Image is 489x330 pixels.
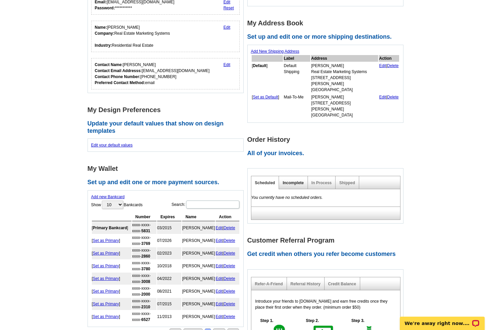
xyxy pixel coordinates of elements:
strong: 2310 [141,305,150,309]
strong: Contact Phone Number: [95,74,140,79]
a: Shipped [339,181,355,185]
th: Name [182,213,215,221]
a: Delete [224,238,235,243]
iframe: LiveChat chat widget [395,309,489,330]
td: [PERSON_NAME] [182,247,215,259]
a: Delete [224,251,235,256]
a: Delete [224,226,235,230]
a: Scheduled [255,181,275,185]
div: Your personal details. [91,21,240,52]
a: Edit [216,238,223,243]
td: | [216,273,239,285]
select: ShowBankcards [102,201,123,209]
h1: My Design Preferences [88,106,247,113]
td: [ ] [252,94,283,118]
div: [PERSON_NAME] Real Estate Marketing Systems Residential Real Estate [95,24,170,48]
strong: 5831 [141,229,150,233]
td: [ ] [92,298,131,310]
input: Search: [186,201,239,209]
h2: Set up and edit one or more shipping destinations. [247,33,407,41]
a: Set as Primary [93,251,119,256]
td: xxxx-xxxx-xxxx- [132,247,156,259]
a: Edit [216,314,223,319]
strong: Password: [95,6,115,10]
a: Edit [216,289,223,294]
a: Edit [379,95,386,99]
td: [ ] [92,260,131,272]
th: Expires [157,213,181,221]
td: 07/2015 [157,298,181,310]
a: Set as Primary [93,264,119,268]
h2: All of your invoices. [247,150,407,157]
th: Action [379,55,399,62]
a: Set as Primary [93,238,119,243]
td: | [216,222,239,234]
td: [ ] [92,247,131,259]
td: [PERSON_NAME] [182,285,215,297]
label: Search: [171,200,240,209]
td: xxxx-xxxx-xxxx- [132,273,156,285]
a: Edit [223,25,230,30]
td: Default Shipping [284,62,310,93]
strong: 3008 [141,279,150,284]
div: Who should we contact regarding order issues? [91,58,240,89]
td: [PERSON_NAME] [182,273,215,285]
strong: Industry: [95,43,112,48]
div: [PERSON_NAME] [EMAIL_ADDRESS][DOMAIN_NAME] [PHONE_NUMBER] email [95,62,210,86]
td: | [216,298,239,310]
a: Credit Balance [328,282,356,286]
b: Primary Bankcard [93,226,127,230]
td: 03/2015 [157,222,181,234]
td: xxxx-xxxx-xxxx- [132,235,156,247]
a: Delete [224,314,235,319]
h2: Set up and edit one or more payment sources. [88,179,247,186]
td: 08/2021 [157,285,181,297]
label: Show Bankcards [91,200,143,210]
td: 10/2018 [157,260,181,272]
em: You currently have no scheduled orders. [251,195,323,200]
strong: 2000 [141,292,150,297]
a: Edit [379,63,386,68]
a: Referral History [291,282,321,286]
td: | [216,285,239,297]
h5: Step 2. [302,318,322,324]
b: Default [253,63,267,68]
strong: Company: [95,31,115,36]
strong: 3769 [141,241,150,246]
td: [ ] [92,273,131,285]
td: | [216,311,239,323]
a: In Process [312,181,332,185]
a: Add New Shipping Address [251,49,299,54]
a: Add new Bankcard [91,195,125,199]
h5: Step 3. [348,318,368,324]
td: 07/2026 [157,235,181,247]
a: Delete [224,276,235,281]
th: Action [216,213,239,221]
td: [PERSON_NAME] [182,260,215,272]
th: Label [284,55,310,62]
td: [ ] [92,235,131,247]
td: | [216,247,239,259]
h2: Update your default values that show on design templates [88,120,247,134]
h1: My Address Book [247,20,407,27]
a: Edit [216,251,223,256]
td: 02/2023 [157,247,181,259]
td: | [216,235,239,247]
td: [PERSON_NAME] [182,311,215,323]
td: [PERSON_NAME] [STREET_ADDRESS] [PERSON_NAME][GEOGRAPHIC_DATA] [311,94,378,118]
a: Edit your default values [91,143,133,147]
td: [PERSON_NAME] Real Estate Marketing Systems [STREET_ADDRESS] [PERSON_NAME][GEOGRAPHIC_DATA] [311,62,378,93]
strong: Contact Name: [95,62,123,67]
strong: 6527 [141,317,150,322]
td: xxxx-xxxx-xxxx- [132,298,156,310]
strong: 2860 [141,254,150,259]
td: [PERSON_NAME] [182,222,215,234]
a: Edit [216,302,223,306]
td: [ ] [92,222,131,234]
a: Set as Default [253,95,278,99]
td: xxxx-xxxx-xxxx- [132,311,156,323]
p: Introduce your friends to [DOMAIN_NAME] and earn free credits once they place their first order w... [255,298,396,310]
a: Refer-A-Friend [255,282,283,286]
h1: My Wallet [88,165,247,172]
